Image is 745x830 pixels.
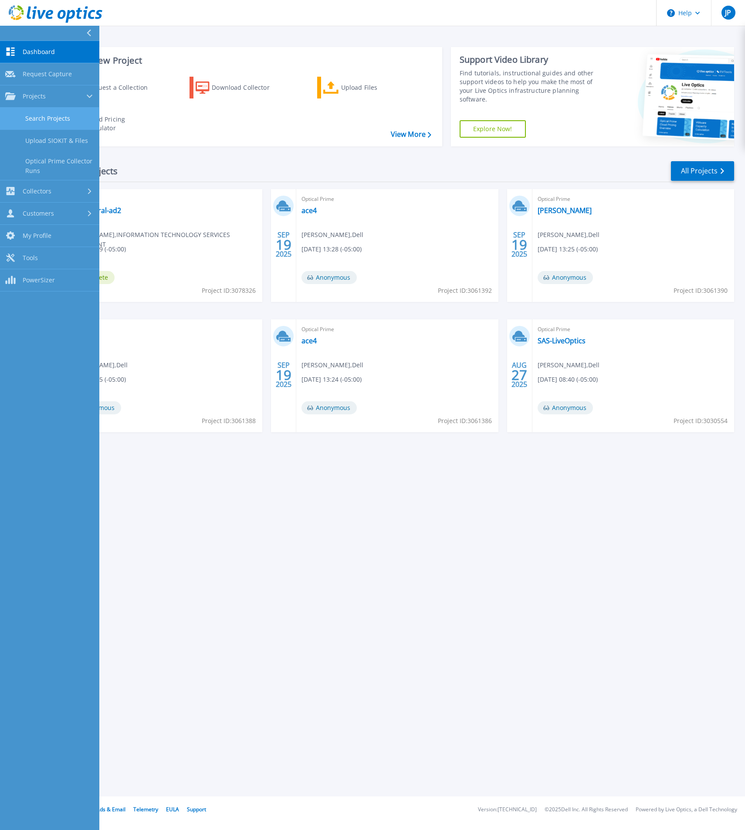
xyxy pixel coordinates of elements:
[538,194,729,204] span: Optical Prime
[538,244,598,254] span: [DATE] 13:25 (-05:00)
[460,120,526,138] a: Explore Now!
[85,115,155,132] div: Cloud Pricing Calculator
[674,416,728,426] span: Project ID: 3030554
[341,79,411,96] div: Upload Files
[275,359,292,391] div: SEP 2025
[545,807,628,813] li: © 2025 Dell Inc. All Rights Reserved
[301,230,363,240] span: [PERSON_NAME] , Dell
[538,206,592,215] a: [PERSON_NAME]
[460,69,603,104] div: Find tutorials, instructional guides and other support videos to help you make the most of your L...
[96,806,125,813] a: Ads & Email
[301,336,317,345] a: ace4
[538,360,599,370] span: [PERSON_NAME] , Dell
[538,336,586,345] a: SAS-LiveOptics
[511,359,528,391] div: AUG 2025
[301,360,363,370] span: [PERSON_NAME] , Dell
[23,48,55,56] span: Dashboard
[66,230,262,249] span: [PERSON_NAME] , INFORMATION TECHNOLOGY SERVICES DEPARTMENT
[301,194,493,204] span: Optical Prime
[317,77,414,98] a: Upload Files
[23,70,72,78] span: Request Capture
[276,241,291,248] span: 19
[725,9,731,16] span: JP
[166,806,179,813] a: EULA
[190,77,287,98] a: Download Collector
[460,54,603,65] div: Support Video Library
[478,807,537,813] li: Version: [TECHNICAL_ID]
[674,286,728,295] span: Project ID: 3061390
[538,401,593,414] span: Anonymous
[538,375,598,384] span: [DATE] 08:40 (-05:00)
[87,79,156,96] div: Request a Collection
[301,325,493,334] span: Optical Prime
[23,210,54,217] span: Customers
[66,325,257,334] span: Optical Prime
[23,92,46,100] span: Projects
[511,241,527,248] span: 19
[23,254,38,262] span: Tools
[212,79,281,96] div: Download Collector
[62,113,159,135] a: Cloud Pricing Calculator
[438,286,492,295] span: Project ID: 3061392
[538,325,729,334] span: Optical Prime
[438,416,492,426] span: Project ID: 3061386
[66,194,257,204] span: Optical Prime
[391,130,431,139] a: View More
[275,229,292,261] div: SEP 2025
[187,806,206,813] a: Support
[23,187,51,195] span: Collectors
[538,271,593,284] span: Anonymous
[636,807,737,813] li: Powered by Live Optics, a Dell Technology
[511,371,527,379] span: 27
[62,56,431,65] h3: Start a New Project
[538,230,599,240] span: [PERSON_NAME] , Dell
[301,206,317,215] a: ace4
[511,229,528,261] div: SEP 2025
[202,416,256,426] span: Project ID: 3061388
[23,232,51,240] span: My Profile
[301,271,357,284] span: Anonymous
[23,276,55,284] span: PowerSizer
[202,286,256,295] span: Project ID: 3078326
[301,375,362,384] span: [DATE] 13:24 (-05:00)
[301,244,362,254] span: [DATE] 13:28 (-05:00)
[276,371,291,379] span: 19
[62,77,159,98] a: Request a Collection
[671,161,734,181] a: All Projects
[301,401,357,414] span: Anonymous
[133,806,158,813] a: Telemetry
